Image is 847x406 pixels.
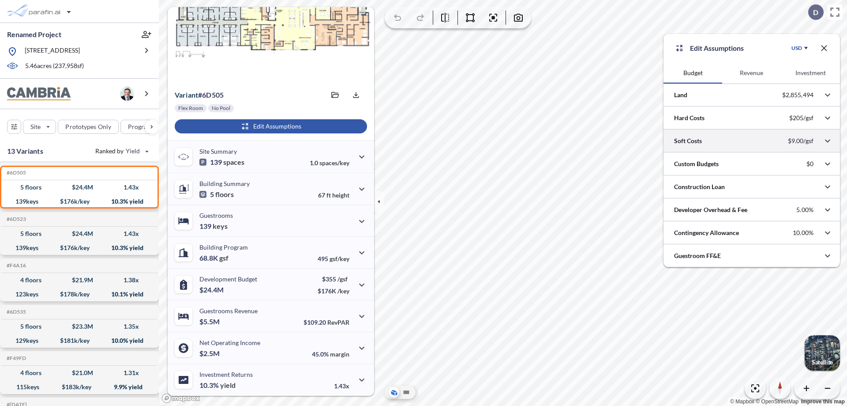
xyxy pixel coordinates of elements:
a: Mapbox [730,398,754,405]
p: Building Summary [199,180,250,187]
p: 5.46 acres ( 237,958 sf) [25,61,84,71]
button: Budget [663,62,722,83]
p: $176K [318,287,349,295]
span: yield [220,381,236,390]
p: Renamed Project [7,30,61,39]
p: 495 [318,255,349,262]
p: D [813,8,818,16]
p: 13 Variants [7,146,43,156]
p: $24.4M [199,285,225,294]
button: Revenue [722,62,781,83]
span: RevPAR [327,319,349,326]
p: Developer Overhead & Fee [674,205,747,214]
button: Ranked by Yield [88,144,154,158]
button: Program [120,120,168,134]
span: /key [337,287,349,295]
p: Land [674,91,687,99]
p: Prototypes Only [65,122,111,131]
p: $109.20 [304,319,349,326]
p: Guestrooms Revenue [199,307,258,315]
p: Development Budget [199,275,257,283]
p: 67 [318,191,349,199]
p: No Pool [212,105,230,112]
p: Net Operating Income [199,339,260,346]
p: Custom Budgets [674,159,719,168]
p: Contingency Allowance [674,228,739,237]
p: Guestroom FF&E [674,251,721,260]
button: Site Plan [401,387,412,398]
button: Prototypes Only [58,120,119,134]
span: Variant [175,91,198,99]
p: Guestrooms [199,212,233,219]
p: $205/gsf [789,114,813,122]
h5: Click to copy the code [5,309,26,315]
p: $5.5M [199,317,221,326]
p: $2.5M [199,349,221,358]
p: Program [128,122,153,131]
a: Improve this map [801,398,845,405]
button: Investment [781,62,840,83]
h5: Click to copy the code [5,216,26,222]
span: keys [213,222,228,231]
h5: Click to copy the code [5,262,26,269]
p: Edit Assumptions [690,43,744,53]
p: $2,855,494 [782,91,813,99]
p: Construction Loan [674,182,725,191]
p: 139 [199,158,244,167]
p: 10.3% [199,381,236,390]
p: 5 [199,190,234,199]
p: 10.00% [793,229,813,237]
p: 1.43x [334,382,349,390]
span: spaces [223,158,244,167]
span: gsf/key [330,255,349,262]
img: Switcher Image [805,335,840,371]
a: Mapbox homepage [161,393,200,403]
p: Building Program [199,243,248,251]
p: 45.0% [312,350,349,358]
button: Site [23,120,56,134]
p: $355 [318,275,349,283]
button: Edit Assumptions [175,119,367,133]
span: floors [215,190,234,199]
p: Site Summary [199,148,237,155]
span: height [332,191,349,199]
img: user logo [120,87,134,101]
span: Yield [126,147,140,156]
span: gsf [219,254,229,262]
p: $0 [806,160,813,168]
p: Satellite [812,359,833,366]
p: [STREET_ADDRESS] [25,46,80,57]
img: BrandImage [7,87,71,101]
p: 5.00% [796,206,813,214]
span: spaces/key [319,159,349,167]
span: margin [330,350,349,358]
p: Hard Costs [674,114,705,122]
button: Switcher ImageSatellite [805,335,840,371]
a: OpenStreetMap [756,398,798,405]
h5: Click to copy the code [5,355,26,361]
p: 139 [199,222,228,231]
button: Aerial View [389,387,399,398]
h5: Click to copy the code [5,170,26,176]
p: 1.0 [310,159,349,167]
div: USD [791,45,802,52]
p: Investment Returns [199,371,253,378]
span: ft [326,191,331,199]
p: # 6d505 [175,91,224,99]
p: Flex Room [178,105,203,112]
span: /gsf [337,275,348,283]
p: 68.8K [199,254,229,262]
p: Site [30,122,41,131]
